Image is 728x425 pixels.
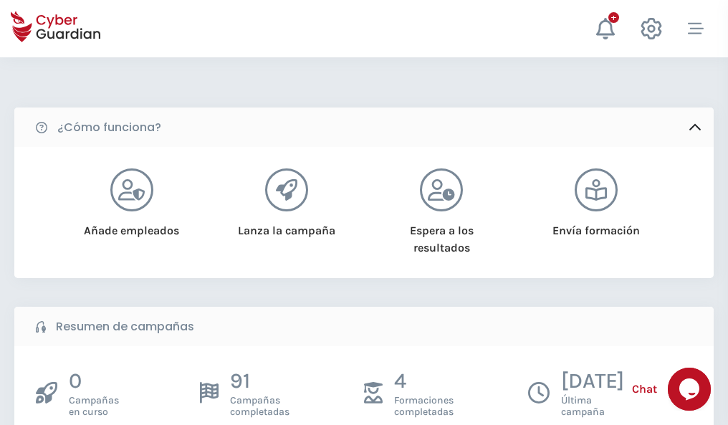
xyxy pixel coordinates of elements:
[394,395,454,418] span: Formaciones completadas
[227,211,345,239] div: Lanza la campaña
[561,395,624,418] span: Última campaña
[537,211,656,239] div: Envía formación
[72,211,191,239] div: Añade empleados
[57,119,161,136] b: ¿Cómo funciona?
[608,12,619,23] div: +
[69,368,119,395] p: 0
[668,368,714,411] iframe: chat widget
[230,395,289,418] span: Campañas completadas
[69,395,119,418] span: Campañas en curso
[561,368,624,395] p: [DATE]
[632,381,657,398] span: Chat
[383,211,501,257] div: Espera a los resultados
[230,368,289,395] p: 91
[56,318,194,335] b: Resumen de campañas
[394,368,454,395] p: 4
